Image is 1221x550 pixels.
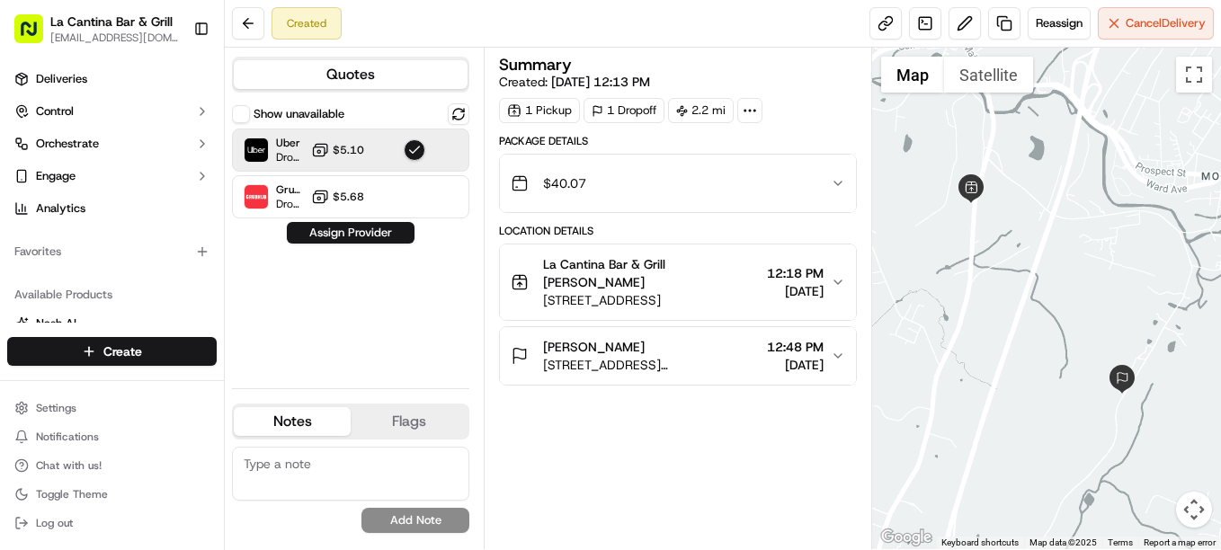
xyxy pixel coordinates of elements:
[36,315,76,332] span: Nash AI
[152,404,166,418] div: 💻
[7,237,217,266] div: Favorites
[18,234,120,248] div: Past conversations
[333,143,364,157] span: $5.10
[877,526,936,549] img: Google
[1176,57,1212,93] button: Toggle fullscreen view
[135,279,141,293] span: •
[103,342,142,360] span: Create
[276,197,304,211] span: Dropoff ETA 32 minutes
[499,224,857,238] div: Location Details
[1029,537,1097,547] span: Map data ©2025
[333,190,364,204] span: $5.68
[145,395,296,427] a: 💻API Documentation
[56,279,131,293] span: Regen Pajulas
[1144,537,1216,547] a: Report a map error
[36,279,50,294] img: 1736555255976-a54dd68f-1ca7-489b-9aae-adbdc363a1c4
[767,264,824,282] span: 12:18 PM
[245,138,268,162] img: Uber
[1028,7,1091,40] button: Reassign
[7,482,217,507] button: Toggle Theme
[668,98,734,123] div: 2.2 mi
[18,18,54,54] img: Nash
[543,338,645,356] span: [PERSON_NAME]
[7,424,217,449] button: Notifications
[499,134,857,148] div: Package Details
[18,172,50,204] img: 1736555255976-a54dd68f-1ca7-489b-9aae-adbdc363a1c4
[551,74,650,90] span: [DATE] 12:13 PM
[7,309,217,338] button: Nash AI
[1108,537,1133,547] a: Terms (opens in new tab)
[36,487,108,501] span: Toggle Theme
[767,356,824,374] span: [DATE]
[287,222,414,244] button: Assign Provider
[7,97,217,126] button: Control
[18,310,47,339] img: Masood Aslam
[7,162,217,191] button: Engage
[36,402,138,420] span: Knowledge Base
[351,407,468,436] button: Flags
[1098,7,1214,40] button: CancelDelivery
[500,244,856,320] button: La Cantina Bar & Grill [PERSON_NAME][STREET_ADDRESS]12:18 PM[DATE]
[36,401,76,415] span: Settings
[81,190,247,204] div: We're available if you need us!
[279,230,327,252] button: See all
[276,182,304,197] span: Grubhub
[276,136,304,150] span: Uber
[127,416,218,430] a: Powered byPylon
[1176,492,1212,528] button: Map camera controls
[50,13,173,31] span: La Cantina Bar & Grill
[234,407,351,436] button: Notes
[179,417,218,430] span: Pylon
[306,177,327,199] button: Start new chat
[38,172,70,204] img: 9188753566659_6852d8bf1fb38e338040_72.png
[500,155,856,212] button: $40.07
[47,116,324,135] input: Got a question? Start typing here...
[254,106,344,122] label: Show unavailable
[18,404,32,418] div: 📗
[767,282,824,300] span: [DATE]
[149,327,156,342] span: •
[1036,15,1083,31] span: Reassign
[543,291,760,309] span: [STREET_ADDRESS]
[36,430,99,444] span: Notifications
[7,510,217,536] button: Log out
[7,129,217,158] button: Orchestrate
[7,395,217,421] button: Settings
[311,188,364,206] button: $5.68
[276,150,304,164] span: Dropoff ETA 24 minutes
[7,337,217,366] button: Create
[11,395,145,427] a: 📗Knowledge Base
[500,327,856,385] button: [PERSON_NAME][STREET_ADDRESS][PERSON_NAME]12:48 PM[DATE]
[14,315,209,332] a: Nash AI
[36,71,87,87] span: Deliveries
[881,57,944,93] button: Show street map
[36,200,85,217] span: Analytics
[36,136,99,152] span: Orchestrate
[18,72,327,101] p: Welcome 👋
[36,516,73,530] span: Log out
[7,194,217,223] a: Analytics
[234,60,468,89] button: Quotes
[499,73,650,91] span: Created:
[36,103,74,120] span: Control
[767,338,824,356] span: 12:48 PM
[56,327,146,342] span: [PERSON_NAME]
[7,65,217,93] a: Deliveries
[499,98,580,123] div: 1 Pickup
[7,453,217,478] button: Chat with us!
[7,7,186,50] button: La Cantina Bar & Grill[EMAIL_ADDRESS][DOMAIN_NAME]
[543,255,760,291] span: La Cantina Bar & Grill [PERSON_NAME]
[36,168,76,184] span: Engage
[36,458,102,473] span: Chat with us!
[499,57,572,73] h3: Summary
[170,402,289,420] span: API Documentation
[944,57,1033,93] button: Show satellite imagery
[18,262,47,290] img: Regen Pajulas
[81,172,295,190] div: Start new chat
[145,279,182,293] span: [DATE]
[159,327,196,342] span: [DATE]
[584,98,664,123] div: 1 Dropoff
[877,526,936,549] a: Open this area in Google Maps (opens a new window)
[50,31,179,45] button: [EMAIL_ADDRESS][DOMAIN_NAME]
